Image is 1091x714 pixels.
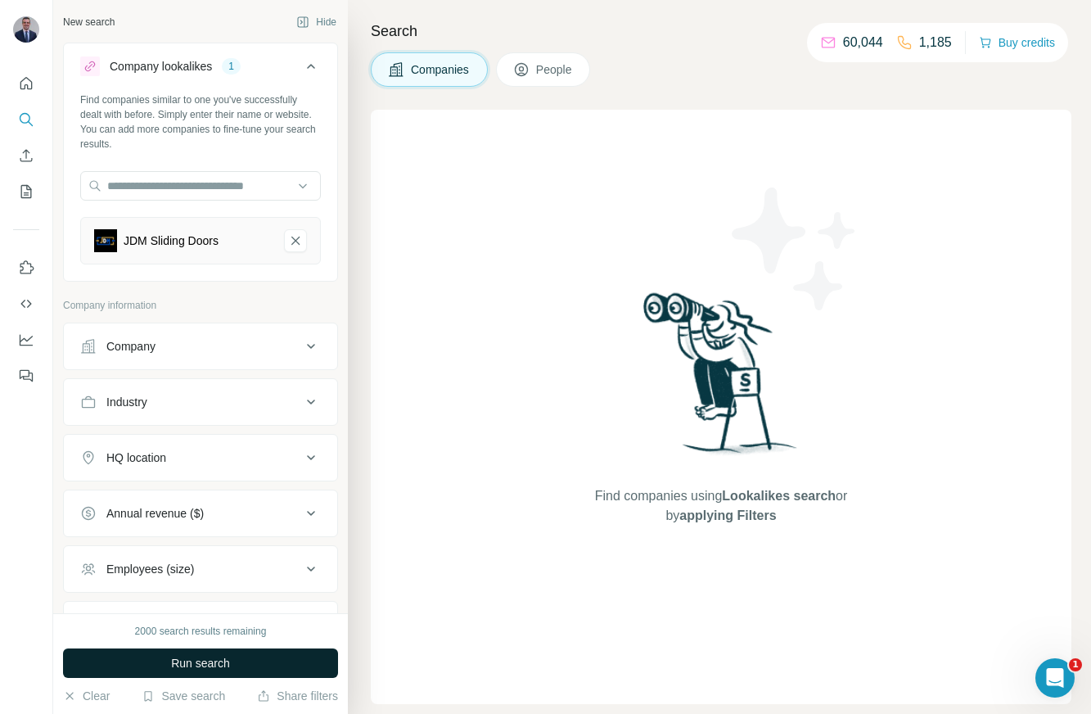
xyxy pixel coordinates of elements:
button: HQ location [64,438,337,477]
button: Enrich CSV [13,141,39,170]
img: Avatar [13,16,39,43]
div: New search [63,15,115,29]
img: JDM Sliding Doors-logo [94,229,117,252]
button: Clear [63,688,110,704]
button: Company lookalikes1 [64,47,337,93]
span: Run search [171,655,230,671]
button: Employees (size) [64,549,337,589]
div: 2000 search results remaining [135,624,267,639]
span: Companies [411,61,471,78]
h4: Search [371,20,1071,43]
button: Industry [64,382,337,422]
button: Share filters [257,688,338,704]
div: JDM Sliding Doors [124,233,219,249]
button: Technologies [64,605,337,644]
div: Company lookalikes [110,58,212,75]
div: Find companies similar to one you've successfully dealt with before. Simply enter their name or w... [80,93,321,151]
img: Surfe Illustration - Woman searching with binoculars [636,288,806,471]
div: Annual revenue ($) [106,505,204,522]
div: 1 [222,59,241,74]
span: Lookalikes search [722,489,836,503]
div: HQ location [106,450,166,466]
button: Annual revenue ($) [64,494,337,533]
p: 60,044 [843,33,883,52]
button: Buy credits [979,31,1055,54]
div: Employees (size) [106,561,194,577]
button: Run search [63,648,338,678]
button: My lists [13,177,39,206]
span: 1 [1069,658,1082,671]
iframe: Intercom live chat [1035,658,1075,698]
button: Hide [285,10,348,34]
div: Company [106,338,156,355]
span: applying Filters [679,508,776,522]
p: 1,185 [919,33,952,52]
img: Surfe Illustration - Stars [721,175,868,323]
button: Quick start [13,69,39,98]
p: Company information [63,298,338,313]
button: Dashboard [13,325,39,355]
button: Use Surfe on LinkedIn [13,253,39,282]
button: JDM Sliding Doors-remove-button [284,229,307,252]
span: People [536,61,574,78]
button: Search [13,105,39,134]
div: Industry [106,394,147,410]
span: Find companies using or by [590,486,852,526]
button: Feedback [13,361,39,391]
button: Use Surfe API [13,289,39,319]
button: Save search [142,688,225,704]
button: Company [64,327,337,366]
